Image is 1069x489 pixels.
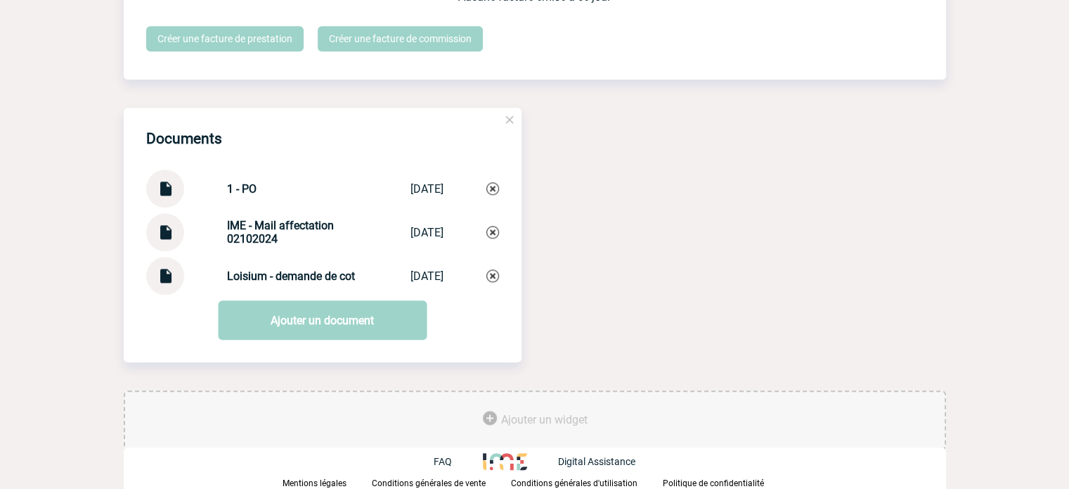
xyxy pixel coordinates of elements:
h4: Documents [146,130,222,147]
img: close.png [503,113,516,126]
a: Mentions légales [283,476,372,489]
p: FAQ [434,456,452,467]
strong: Loisium - demande de cot [227,269,355,283]
img: Supprimer [486,269,499,282]
a: Ajouter un document [218,300,427,340]
strong: IME - Mail affectation 02102024 [227,219,334,246]
div: [DATE] [410,182,443,196]
p: Digital Assistance [558,456,635,467]
div: Ajouter des outils d'aide à la gestion de votre événement [124,390,946,450]
p: Conditions générales d'utilisation [511,478,637,488]
img: Supprimer [486,182,499,195]
strong: 1 - PO [227,182,257,196]
p: Mentions légales [283,478,346,488]
a: Créer une facture de commission [318,26,483,51]
a: Conditions générales de vente [372,476,511,489]
span: Ajouter un widget [501,413,588,426]
a: FAQ [434,455,483,468]
div: [DATE] [410,269,443,283]
img: Supprimer [486,226,499,239]
p: Conditions générales de vente [372,478,486,488]
div: [DATE] [410,226,443,239]
a: Conditions générales d'utilisation [511,476,663,489]
img: http://www.idealmeetingsevents.fr/ [483,453,526,470]
a: Politique de confidentialité [663,476,786,489]
a: Créer une facture de prestation [146,26,304,51]
p: Politique de confidentialité [663,478,764,488]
